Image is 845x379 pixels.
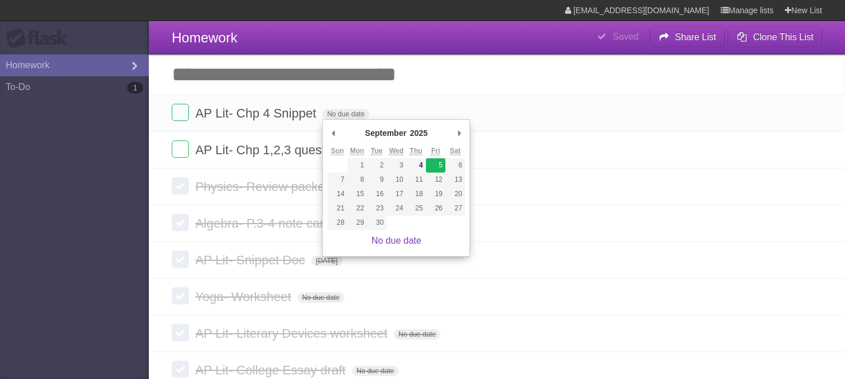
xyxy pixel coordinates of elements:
[367,158,386,173] button: 2
[426,158,445,173] button: 5
[195,253,308,267] span: AP Lit- Snippet Doc
[426,173,445,187] button: 12
[445,187,465,201] button: 20
[127,82,143,93] b: 1
[445,158,465,173] button: 6
[322,109,369,119] span: No due date
[348,216,367,230] button: 29
[195,179,331,194] span: Physics- Review packet
[445,173,465,187] button: 13
[453,124,465,142] button: Next Month
[445,201,465,216] button: 27
[753,32,814,42] b: Clone This List
[372,236,421,245] a: No due date
[386,187,406,201] button: 17
[172,140,189,158] label: Done
[367,187,386,201] button: 16
[331,147,344,155] abbr: Sunday
[172,214,189,231] label: Done
[350,147,364,155] abbr: Monday
[367,173,386,187] button: 9
[327,173,347,187] button: 7
[172,287,189,304] label: Done
[195,106,319,120] span: AP Lit- Chp 4 Snippet
[367,201,386,216] button: 23
[172,324,189,341] label: Done
[172,361,189,378] label: Done
[195,363,349,377] span: AP Lit- College Essay draft
[327,201,347,216] button: 21
[172,104,189,121] label: Done
[348,158,367,173] button: 1
[352,366,398,376] span: No due date
[327,187,347,201] button: 14
[406,158,425,173] button: 4
[371,147,382,155] abbr: Tuesday
[367,216,386,230] button: 30
[426,201,445,216] button: 26
[195,143,351,157] span: AP Lit- Chp 1,2,3 questions
[650,27,725,48] button: Share List
[394,329,440,339] span: No due date
[426,187,445,201] button: 19
[348,201,367,216] button: 22
[364,124,408,142] div: September
[406,187,425,201] button: 18
[389,147,404,155] abbr: Wednesday
[386,158,406,173] button: 3
[408,124,429,142] div: 2025
[195,290,294,304] span: Yoga- Worksheet
[406,201,425,216] button: 25
[311,256,342,266] span: [DATE]
[327,216,347,230] button: 28
[195,216,334,230] span: Algebra- P.3-4 note card
[675,32,716,42] b: Share List
[386,201,406,216] button: 24
[406,173,425,187] button: 11
[172,251,189,268] label: Done
[348,187,367,201] button: 15
[410,147,422,155] abbr: Thursday
[172,30,238,45] span: Homework
[172,177,189,194] label: Done
[450,147,461,155] abbr: Saturday
[348,173,367,187] button: 8
[6,28,74,49] div: Flask
[195,326,390,341] span: AP Lit- Literary Devices worksheet
[327,124,339,142] button: Previous Month
[298,292,344,303] span: No due date
[386,173,406,187] button: 10
[728,27,822,48] button: Clone This List
[431,147,440,155] abbr: Friday
[613,32,638,41] b: Saved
